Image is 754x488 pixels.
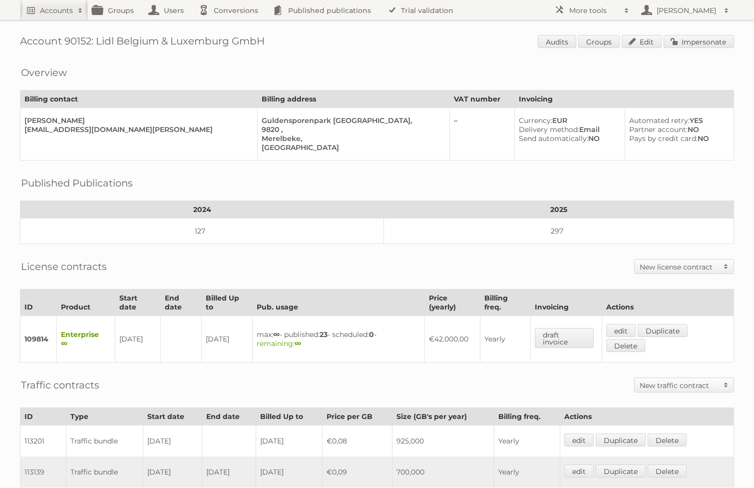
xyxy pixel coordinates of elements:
[256,456,323,487] td: [DATE]
[606,324,636,337] a: edit
[538,35,576,48] a: Audits
[320,330,328,339] strong: 23
[40,5,73,15] h2: Accounts
[519,125,579,134] span: Delivery method:
[480,289,531,316] th: Billing freq.
[629,134,726,143] div: NO
[257,90,449,108] th: Billing address
[20,408,66,425] th: ID
[21,65,67,80] h2: Overview
[143,408,202,425] th: Start date
[519,116,552,125] span: Currency:
[664,35,734,48] a: Impersonate
[514,90,734,108] th: Invoicing
[20,425,66,457] td: 113201
[606,339,645,352] a: Delete
[322,456,392,487] td: €0,09
[392,456,494,487] td: 700,000
[253,316,425,362] td: max: - published: - scheduled: -
[635,259,734,273] a: New license contract
[273,330,280,339] strong: ∞
[648,433,687,446] a: Delete
[21,377,99,392] h2: Traffic contracts
[57,289,115,316] th: Product
[262,125,441,134] div: 9820 ,
[719,378,734,392] span: Toggle
[638,324,688,337] a: Duplicate
[494,456,560,487] td: Yearly
[564,464,594,477] a: edit
[257,339,301,348] span: remaining:
[322,425,392,457] td: €0,08
[21,175,133,190] h2: Published Publications
[202,408,256,425] th: End date
[262,134,441,143] div: Merelbeke,
[384,201,734,218] th: 2025
[256,408,323,425] th: Billed Up to
[66,425,143,457] td: Traffic bundle
[535,328,594,348] a: draft invoice
[519,134,588,143] span: Send automatically:
[629,134,698,143] span: Pays by credit card:
[392,425,494,457] td: 925,000
[596,464,646,477] a: Duplicate
[629,125,688,134] span: Partner account:
[578,35,620,48] a: Groups
[202,456,256,487] td: [DATE]
[569,5,619,15] h2: More tools
[66,456,143,487] td: Traffic bundle
[494,408,560,425] th: Billing freq.
[424,316,480,362] td: €42.000,00
[602,289,734,316] th: Actions
[21,259,107,274] h2: License contracts
[369,330,374,339] strong: 0
[384,218,734,244] td: 297
[629,116,726,125] div: YES
[519,134,617,143] div: NO
[20,35,734,50] h1: Account 90152: Lidl Belgium & Luxemburg GmbH
[640,380,719,390] h2: New traffic contract
[262,116,441,125] div: Guldensporenpark [GEOGRAPHIC_DATA],
[424,289,480,316] th: Price (yearly)
[629,125,726,134] div: NO
[115,289,160,316] th: Start date
[24,116,249,125] div: [PERSON_NAME]
[143,456,202,487] td: [DATE]
[253,289,425,316] th: Pub. usage
[20,456,66,487] td: 113139
[66,408,143,425] th: Type
[480,316,531,362] td: Yearly
[564,433,594,446] a: edit
[202,316,253,362] td: [DATE]
[20,218,384,244] td: 127
[20,201,384,218] th: 2024
[262,143,441,152] div: [GEOGRAPHIC_DATA]
[449,108,514,160] td: –
[24,125,249,134] div: [EMAIL_ADDRESS][DOMAIN_NAME][PERSON_NAME]
[531,289,602,316] th: Invoicing
[622,35,662,48] a: Edit
[20,316,57,362] td: 109814
[322,408,392,425] th: Price per GB
[654,5,719,15] h2: [PERSON_NAME]
[719,259,734,273] span: Toggle
[494,425,560,457] td: Yearly
[560,408,734,425] th: Actions
[295,339,301,348] strong: ∞
[392,408,494,425] th: Size (GB's per year)
[596,433,646,446] a: Duplicate
[20,289,57,316] th: ID
[57,316,115,362] td: Enterprise ∞
[256,425,323,457] td: [DATE]
[519,125,617,134] div: Email
[640,262,719,272] h2: New license contract
[115,316,160,362] td: [DATE]
[449,90,514,108] th: VAT number
[20,90,258,108] th: Billing contact
[629,116,690,125] span: Automated retry:
[160,289,202,316] th: End date
[143,425,202,457] td: [DATE]
[648,464,687,477] a: Delete
[202,289,253,316] th: Billed Up to
[635,378,734,392] a: New traffic contract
